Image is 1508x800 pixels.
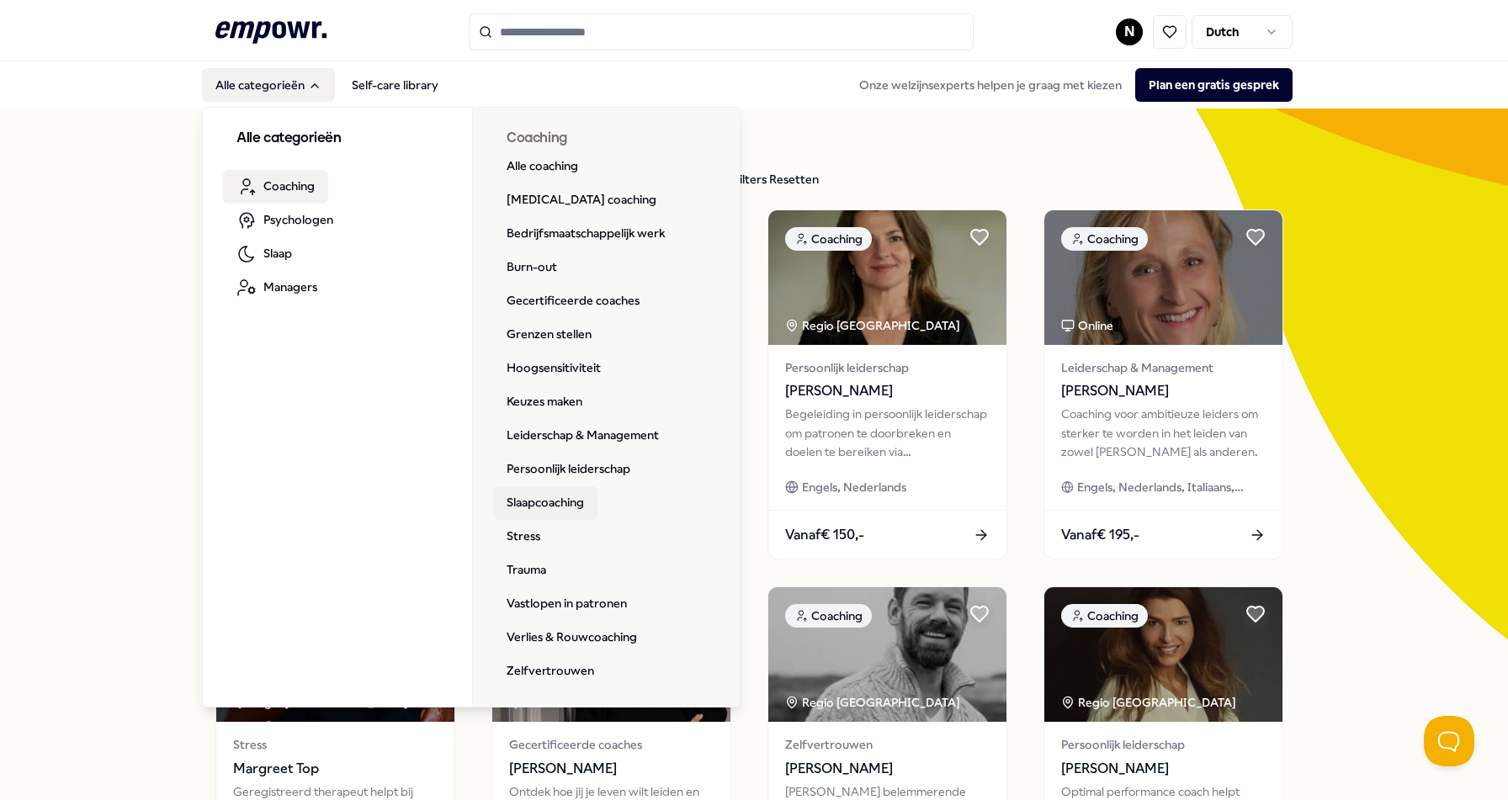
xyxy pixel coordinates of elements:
[493,183,670,217] a: [MEDICAL_DATA] coaching
[1135,68,1293,102] button: Plan een gratis gesprek
[785,358,990,377] span: Persoonlijk leiderschap
[493,284,653,318] a: Gecertificeerde coaches
[338,68,452,102] a: Self-care library
[785,380,990,402] span: [PERSON_NAME]
[1061,758,1266,780] span: [PERSON_NAME]
[223,271,331,305] a: Managers
[1043,209,1283,559] a: package imageCoachingOnlineLeiderschap & Management[PERSON_NAME]Coaching voor ambitieuze leiders ...
[1061,693,1239,712] div: Regio [GEOGRAPHIC_DATA]
[768,587,1006,722] img: package image
[1044,587,1282,722] img: package image
[785,604,872,628] div: Coaching
[785,735,990,754] span: Zelfvertrouwen
[493,554,560,587] a: Trauma
[223,204,347,237] a: Psychologen
[236,128,438,150] h3: Alle categorieën
[493,318,605,352] a: Grenzen stellen
[509,735,714,754] span: Gecertificeerde coaches
[1061,405,1266,461] div: Coaching voor ambitieuze leiders om sterker te worden in het leiden van zowel [PERSON_NAME] als a...
[802,478,906,496] span: Engels, Nederlands
[493,385,596,419] a: Keuzes maken
[785,693,963,712] div: Regio [GEOGRAPHIC_DATA]
[263,210,333,229] span: Psychologen
[1061,380,1266,402] span: [PERSON_NAME]
[493,419,672,453] a: Leiderschap & Management
[1424,716,1474,766] iframe: Help Scout Beacon - Open
[785,316,963,335] div: Regio [GEOGRAPHIC_DATA]
[469,13,974,50] input: Search for products, categories or subcategories
[1061,524,1139,546] span: Vanaf € 195,-
[263,177,315,195] span: Coaching
[1077,478,1266,496] span: Engels, Nederlands, Italiaans, Zweeds
[1061,227,1148,251] div: Coaching
[1061,604,1148,628] div: Coaching
[493,587,640,621] a: Vastlopen in patronen
[493,251,571,284] a: Burn-out
[509,758,714,780] span: [PERSON_NAME]
[767,209,1007,559] a: package imageCoachingRegio [GEOGRAPHIC_DATA] Persoonlijk leiderschap[PERSON_NAME]Begeleiding in p...
[768,210,1006,345] img: package image
[223,170,328,204] a: Coaching
[1044,210,1282,345] img: package image
[233,758,438,780] span: Margreet Top
[233,735,438,754] span: Stress
[493,486,597,520] a: Slaapcoaching
[846,68,1293,102] div: Onze welzijnsexperts helpen je graag met kiezen
[263,244,292,262] span: Slaap
[1061,358,1266,377] span: Leiderschap & Management
[263,278,317,296] span: Managers
[493,621,650,654] a: Verlies & Rouwcoaching
[493,352,614,385] a: Hoogsensitiviteit
[785,758,990,780] span: [PERSON_NAME]
[223,237,305,271] a: Slaap
[493,654,608,688] a: Zelfvertrouwen
[493,453,644,486] a: Persoonlijk leiderschap
[1061,735,1266,754] span: Persoonlijk leiderschap
[203,108,741,708] div: Alle categorieën
[1116,19,1143,45] button: N
[493,217,678,251] a: Bedrijfsmaatschappelijk werk
[733,170,819,188] div: Filters Resetten
[202,68,335,102] button: Alle categorieën
[785,405,990,461] div: Begeleiding in persoonlijk leiderschap om patronen te doorbreken en doelen te bereiken via bewust...
[493,150,592,183] a: Alle coaching
[785,524,864,546] span: Vanaf € 150,-
[507,128,708,150] h3: Coaching
[493,520,554,554] a: Stress
[785,227,872,251] div: Coaching
[202,68,452,102] nav: Main
[1061,316,1113,335] div: Online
